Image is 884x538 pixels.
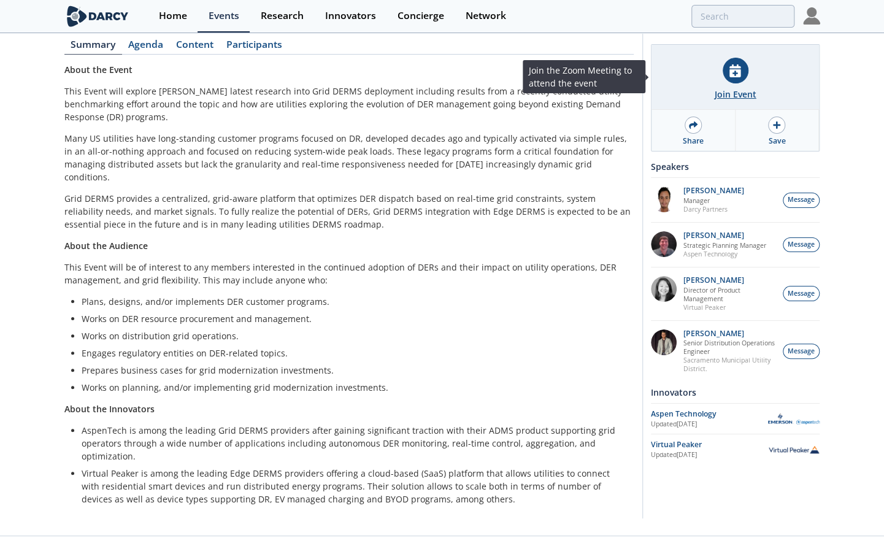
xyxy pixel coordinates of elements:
p: Many US utilities have long-standing customer programs focused on DR, developed decades ago and t... [64,132,634,183]
input: Advanced Search [691,5,794,28]
p: Director of Product Management [683,286,777,303]
div: Updated [DATE] [651,450,768,460]
span: Message [788,195,815,205]
p: This Event will be of interest to any members interested in the continued adoption of DERs and th... [64,261,634,286]
li: Virtual Peaker is among the leading Edge DERMS providers offering a cloud-based (SaaS) platform t... [82,467,625,505]
div: Network [466,11,506,21]
li: Works on distribution grid operations. [82,329,625,342]
p: This Event will explore [PERSON_NAME] latest research into Grid DERMS deployment including result... [64,85,634,123]
strong: About the Innovators [64,403,155,415]
li: Plans, designs, and/or implements DER customer programs. [82,295,625,308]
div: Save [768,136,785,147]
div: Join Event [715,88,756,101]
p: [PERSON_NAME] [683,231,766,240]
strong: About the Event [64,64,133,75]
p: Darcy Partners [683,205,744,213]
li: Works on planning, and/or implementing grid modernization investments. [82,381,625,394]
div: Concierge [398,11,444,21]
p: Virtual Peaker [683,303,777,312]
p: Aspen Technology [683,250,766,258]
a: Agenda [122,40,170,55]
span: Message [788,347,815,356]
span: Message [788,240,815,250]
li: Prepares business cases for grid modernization investments. [82,364,625,377]
img: logo-wide.svg [64,6,131,27]
img: Aspen Technology [768,413,820,425]
img: accc9a8e-a9c1-4d58-ae37-132228efcf55 [651,231,677,257]
div: Innovators [325,11,376,21]
img: Profile [803,7,820,25]
img: vRBZwDRnSTOrB1qTpmXr [651,186,677,212]
div: Aspen Technology [651,409,768,420]
a: Summary [64,40,122,55]
img: 7fca56e2-1683-469f-8840-285a17278393 [651,329,677,355]
a: Content [170,40,220,55]
li: AspenTech is among the leading Grid DERMS providers after gaining significant traction with their... [82,424,625,463]
li: Works on DER resource procurement and management. [82,312,625,325]
div: Virtual Peaker [651,439,768,450]
div: Updated [DATE] [651,420,768,429]
div: Home [159,11,187,21]
p: [PERSON_NAME] [683,329,777,338]
button: Message [783,344,820,359]
div: Research [261,11,304,21]
a: Participants [220,40,289,55]
p: [PERSON_NAME] [683,186,744,195]
img: Virtual Peaker [768,445,820,454]
p: [PERSON_NAME] [683,276,777,285]
img: 8160f632-77e6-40bd-9ce2-d8c8bb49c0dd [651,276,677,302]
a: Aspen Technology Updated[DATE] Aspen Technology [651,408,820,429]
div: Innovators [651,382,820,403]
button: Message [783,286,820,301]
p: Grid DERMS provides a centralized, grid-aware platform that optimizes DER dispatch based on real-... [64,192,634,231]
div: Events [209,11,239,21]
div: Speakers [651,156,820,177]
span: Message [788,289,815,299]
a: Virtual Peaker Updated[DATE] Virtual Peaker [651,439,820,460]
p: Senior Distribution Operations Engineer [683,339,777,356]
p: Sacramento Municipal Utility District. [683,356,777,373]
div: Share [683,136,704,147]
li: Engages regulatory entities on DER-related topics. [82,347,625,359]
button: Message [783,193,820,208]
strong: About the Audience [64,240,148,252]
button: Message [783,237,820,253]
p: Strategic Planning Manager [683,241,766,250]
p: Manager [683,196,744,205]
